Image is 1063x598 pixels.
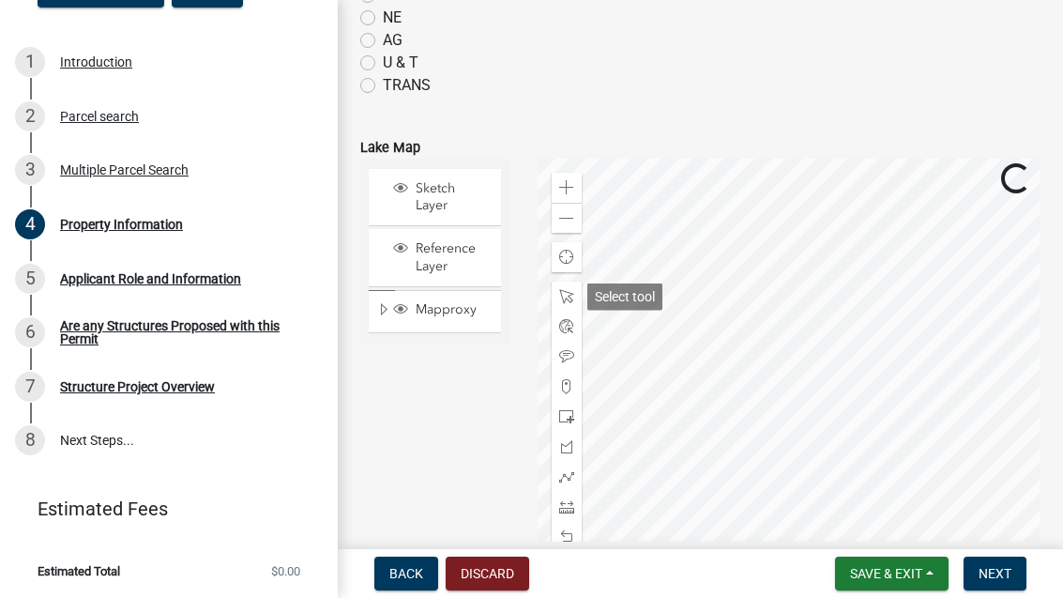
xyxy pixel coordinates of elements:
div: Zoom in [552,173,582,203]
div: Introduction [60,55,132,69]
button: Save & Exit [835,557,949,590]
span: Expand [376,301,390,321]
div: Find my location [552,242,582,272]
div: Applicant Role and Information [60,272,241,285]
label: Lake Map [360,142,420,155]
div: 3 [15,155,45,185]
div: Are any Structures Proposed with this Permit [60,319,308,345]
div: Sketch Layer [390,180,494,214]
div: 1 [15,47,45,77]
div: Reference Layer [390,240,494,274]
div: 2 [15,101,45,131]
span: Sketch Layer [411,180,494,214]
div: Multiple Parcel Search [60,163,189,176]
label: TRANS [383,74,431,97]
ul: Layer List [367,164,503,338]
span: Mapproxy [411,301,494,318]
a: Estimated Fees [15,490,308,528]
button: Discard [446,557,529,590]
button: Next [964,557,1026,590]
div: Mapproxy [390,301,494,320]
span: Estimated Total [38,565,120,577]
div: Select tool [587,284,662,311]
div: 6 [15,317,45,347]
span: Back [389,566,423,581]
li: Mapproxy [369,290,501,333]
div: 4 [15,209,45,239]
button: Back [374,557,438,590]
div: Property Information [60,218,183,231]
span: Save & Exit [850,566,922,581]
div: 5 [15,264,45,294]
div: Parcel search [60,110,139,123]
div: 7 [15,372,45,402]
label: AG [383,29,402,52]
span: $0.00 [271,565,300,577]
label: NE [383,7,402,29]
li: Reference Layer [369,229,501,286]
div: 8 [15,425,45,455]
div: Zoom out [552,203,582,233]
div: Role: Applicant [118,157,220,184]
div: Structure Project Overview [60,380,215,393]
span: Next [979,566,1011,581]
span: Reference Layer [411,240,494,274]
li: Sketch Layer [369,169,501,226]
label: U & T [383,52,418,74]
